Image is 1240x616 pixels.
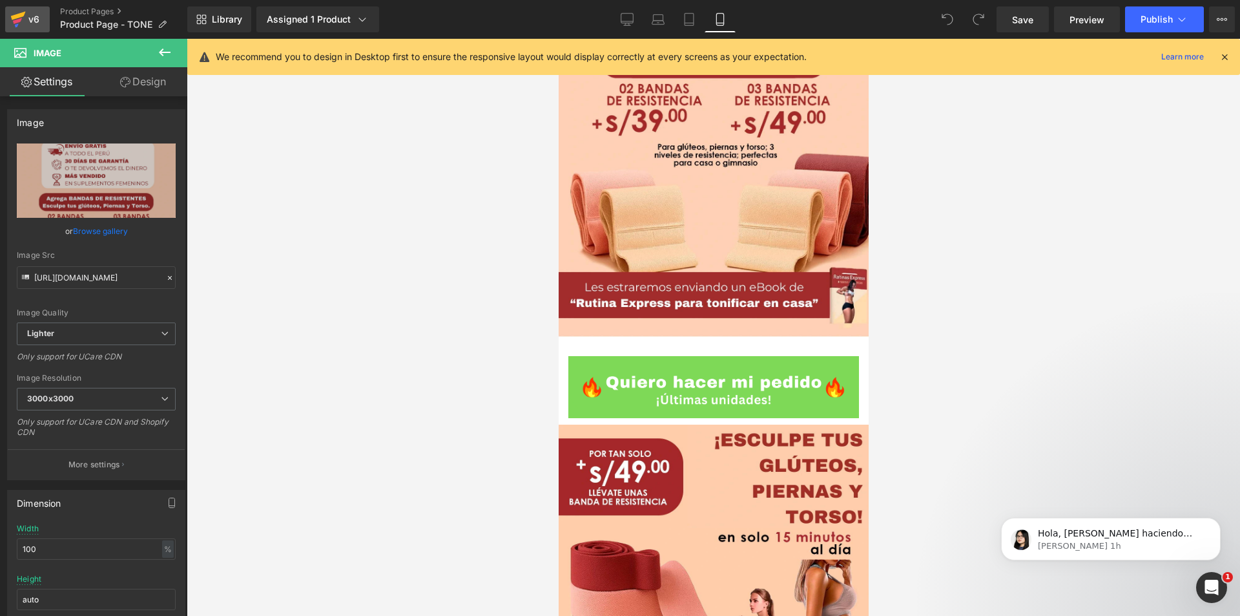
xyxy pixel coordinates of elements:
[17,224,176,238] div: or
[1156,49,1209,65] a: Learn more
[17,308,176,317] div: Image Quality
[17,589,176,610] input: auto
[17,374,176,383] div: Image Resolution
[27,394,74,403] b: 3000x3000
[5,6,50,32] a: v6
[1069,13,1104,27] span: Preview
[216,50,807,64] p: We recommend you to design in Desktop first to ensure the responsive layout would display correct...
[966,6,991,32] button: Redo
[1012,13,1033,27] span: Save
[162,540,174,558] div: %
[267,13,369,26] div: Assigned 1 Product
[8,449,185,480] button: More settings
[60,19,152,30] span: Product Page - TONE
[1209,6,1235,32] button: More
[73,220,128,242] a: Browse gallery
[17,417,176,446] div: Only support for UCare CDN and Shopify CDN
[935,6,960,32] button: Undo
[643,6,674,32] a: Laptop
[17,110,44,128] div: Image
[27,328,54,338] b: Lighter
[68,459,120,471] p: More settings
[96,67,190,96] a: Design
[1125,6,1204,32] button: Publish
[17,266,176,289] input: Link
[17,575,41,584] div: Height
[17,251,176,260] div: Image Src
[17,491,61,509] div: Dimension
[17,352,176,370] div: Only support for UCare CDN
[674,6,705,32] a: Tablet
[982,491,1240,581] iframe: Intercom notifications mensaje
[1196,572,1227,603] iframe: Intercom live chat
[212,14,242,25] span: Library
[705,6,736,32] a: Mobile
[1141,14,1173,25] span: Publish
[17,524,39,533] div: Width
[34,48,61,58] span: Image
[26,11,42,28] div: v6
[1054,6,1120,32] a: Preview
[1223,572,1233,582] span: 1
[17,538,176,560] input: auto
[187,6,251,32] a: New Library
[60,6,187,17] a: Product Pages
[612,6,643,32] a: Desktop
